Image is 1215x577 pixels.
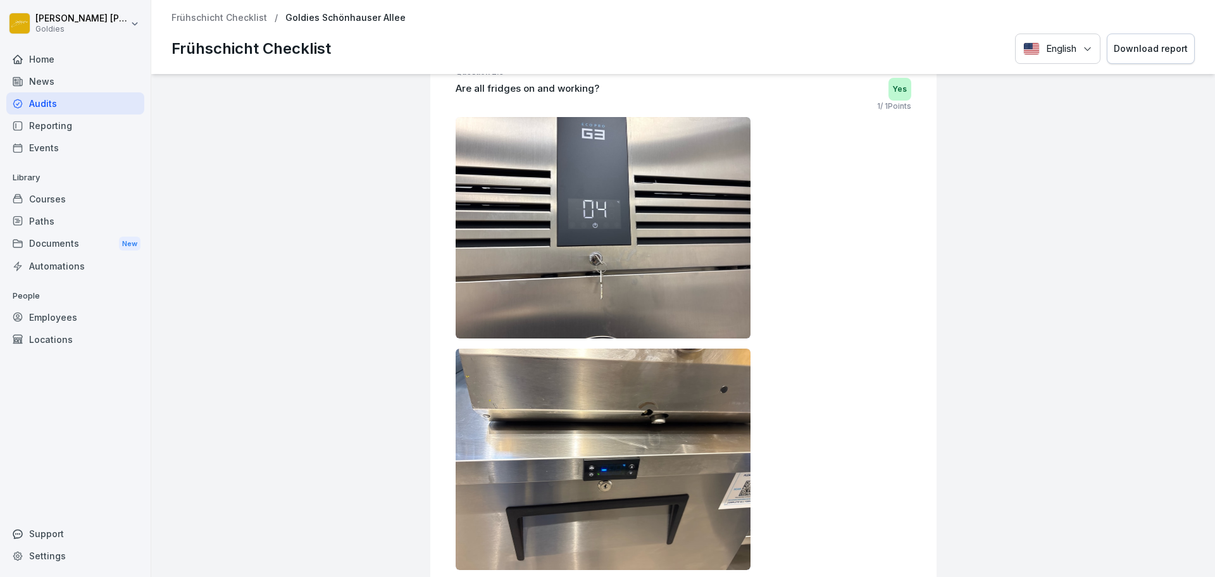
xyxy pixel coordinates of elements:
p: 1 / 1 Points [877,101,911,112]
p: Library [6,168,144,188]
a: Events [6,137,144,159]
p: People [6,286,144,306]
p: English [1046,42,1076,56]
a: Settings [6,545,144,567]
button: Language [1015,34,1100,65]
img: g6vfukur44yvtgzlxsfq6tji.png [456,117,751,338]
div: Documents [6,232,144,256]
div: Yes [888,78,911,101]
a: Home [6,48,144,70]
p: Frühschicht Checklist [171,37,331,60]
p: Goldies Schönhauser Allee [285,13,406,23]
a: Audits [6,92,144,115]
img: English [1023,42,1040,55]
a: Automations [6,255,144,277]
p: Goldies [35,25,128,34]
p: / [275,13,278,23]
button: Download report [1107,34,1195,65]
a: News [6,70,144,92]
div: Support [6,523,144,545]
p: Are all fridges on and working? [456,82,599,96]
a: Frühschicht Checklist [171,13,267,23]
div: New [119,237,140,251]
img: hsxp3md05kvmuxo68ljftz6k.png [456,349,751,570]
a: Courses [6,188,144,210]
a: Reporting [6,115,144,137]
a: Employees [6,306,144,328]
a: Paths [6,210,144,232]
a: DocumentsNew [6,232,144,256]
a: Locations [6,328,144,351]
p: [PERSON_NAME] [PERSON_NAME] [35,13,128,24]
div: Download report [1114,42,1188,56]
